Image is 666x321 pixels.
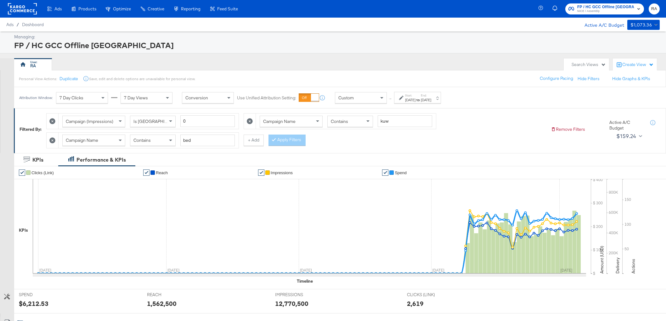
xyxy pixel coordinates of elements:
span: SPEND [19,292,66,298]
text: Actions [630,259,636,274]
span: CLICKS (LINK) [407,292,454,298]
text: Delivery [615,257,620,274]
span: Impressions [271,170,293,175]
span: REACH [147,292,194,298]
span: Campaign Name [66,137,98,143]
button: Hide Graphs & KPIs [612,76,650,82]
span: Custom [338,95,354,101]
div: 1,562,500 [147,299,177,308]
button: RA [649,3,660,14]
label: Use Unified Attribution Setting: [237,95,296,101]
text: Amount (USD) [599,246,605,274]
span: ↑ [387,98,393,100]
div: [DATE] [421,97,431,102]
span: Clicks (Link) [31,170,54,175]
div: Active A/C Budget [609,119,644,131]
strong: to [415,97,421,102]
button: Configure Pacing [535,73,578,84]
input: Enter a search term [180,135,235,146]
span: Optimize [113,6,131,11]
div: Search Views [572,62,606,68]
span: Campaign Name [263,119,296,124]
div: [DATE] [405,97,415,102]
span: RA [651,5,657,13]
span: Is [GEOGRAPHIC_DATA] [133,119,182,124]
span: Creative [148,6,164,11]
input: Enter a number [180,115,235,127]
div: KPIs [19,227,28,233]
span: Contains [331,119,348,124]
div: KPIs [32,156,43,163]
span: NICE / Assembly [577,9,635,14]
div: Save, edit and delete options are unavailable for personal view. [89,76,195,81]
span: FP / HC GCC Offline [GEOGRAPHIC_DATA] [577,4,635,10]
div: Managing: [14,34,658,40]
span: / [14,22,22,27]
div: $1,073.36 [630,21,652,29]
a: ✔ [258,169,264,176]
div: Attribution Window: [19,96,53,100]
div: Personal View Actions: [19,76,57,81]
span: Spend [395,170,407,175]
div: Performance & KPIs [76,156,126,163]
span: Feed Suite [217,6,238,11]
div: 2,619 [407,299,424,308]
span: Conversion [185,95,208,101]
button: Hide Filters [578,76,600,82]
div: Active A/C Budget [578,20,624,29]
a: ✔ [19,169,25,176]
span: 7 Day Clicks [59,95,83,101]
div: 12,770,500 [275,299,308,308]
span: Campaign (Impressions) [66,119,113,124]
span: 7 Day Views [124,95,148,101]
div: Timeline [297,278,313,284]
span: Ads [54,6,62,11]
div: $6,212.53 [19,299,48,308]
button: Duplicate [59,76,78,82]
button: + Add [244,135,264,146]
span: Contains [133,137,151,143]
span: IMPRESSIONS [275,292,322,298]
a: ✔ [382,169,388,176]
span: Reporting [181,6,200,11]
label: Start: [405,93,415,97]
div: $159.24 [616,131,636,141]
div: RA [30,63,36,69]
label: End: [421,93,431,97]
span: Ads [6,22,14,27]
a: ✔ [143,169,150,176]
button: $1,073.36 [627,20,660,30]
span: Products [78,6,96,11]
div: Create View [622,62,654,68]
button: FP / HC GCC Offline [GEOGRAPHIC_DATA]NICE / Assembly [565,3,644,14]
button: $159.24 [614,131,644,141]
input: Enter a search term [378,115,432,127]
span: Reach [156,170,168,175]
div: Filtered By: [20,126,42,132]
div: FP / HC GCC Offline [GEOGRAPHIC_DATA] [14,40,658,51]
a: Dashboard [22,22,44,27]
button: Remove Filters [551,126,585,132]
